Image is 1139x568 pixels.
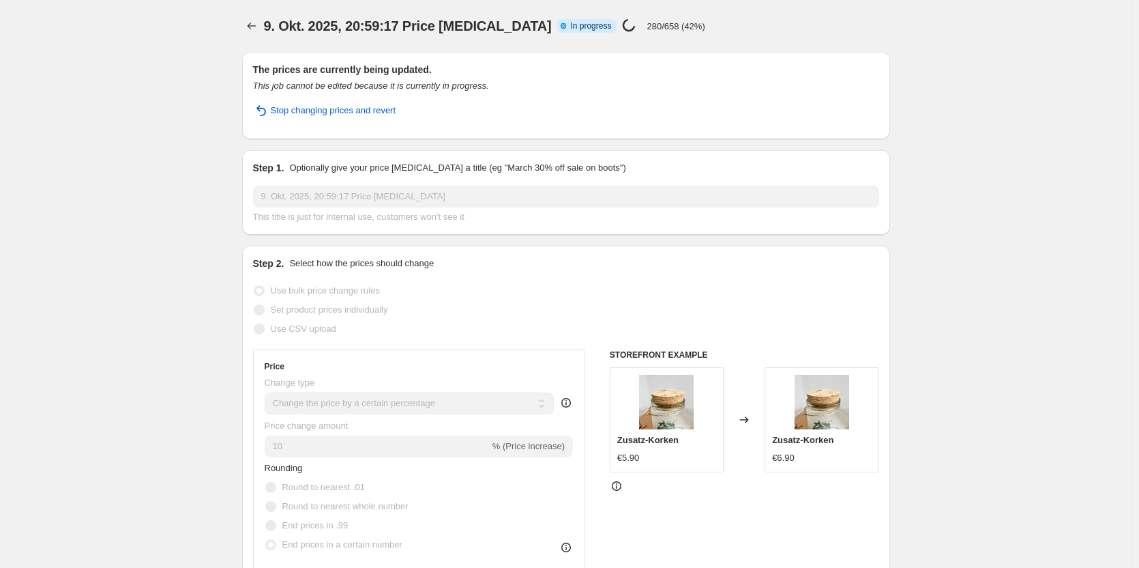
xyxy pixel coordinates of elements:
p: Optionally give your price [MEDICAL_DATA] a title (eg "March 30% off sale on boots") [289,161,625,175]
div: €5.90 [617,451,640,465]
span: Zusatz-Korken [772,435,833,445]
input: 30% off holiday sale [253,186,879,208]
span: 9. Okt. 2025, 20:59:17 Price [MEDICAL_DATA] [264,18,552,33]
span: In progress [570,20,611,31]
h2: Step 2. [253,257,284,270]
span: Stop changing prices and revert [271,104,396,117]
img: 20200626_231420_80x.jpg [795,375,849,429]
button: Price change jobs [242,16,261,35]
span: Round to nearest whole number [282,501,409,511]
span: Use bulk price change rules [271,285,380,296]
span: Zusatz-Korken [617,435,679,445]
span: % (Price increase) [492,441,565,451]
h6: STOREFRONT EXAMPLE [610,350,879,360]
button: Stop changing prices and revert [245,100,404,122]
span: This title is just for internal use, customers won't see it [253,212,464,222]
h2: The prices are currently being updated. [253,63,879,76]
span: End prices in a certain number [282,539,402,550]
div: help [559,396,573,410]
div: €6.90 [772,451,795,465]
img: 20200626_231420_80x.jpg [639,375,694,429]
h2: Step 1. [253,161,284,175]
p: Select how the prices should change [289,257,434,270]
p: 280/658 (42%) [647,21,705,31]
span: Rounding [265,463,303,473]
span: Use CSV upload [271,324,336,334]
input: -15 [265,436,490,457]
span: End prices in .99 [282,520,349,530]
span: Set product prices individually [271,304,388,315]
span: Price change amount [265,421,349,431]
i: This job cannot be edited because it is currently in progress. [253,81,489,91]
span: Change type [265,378,315,388]
span: Round to nearest .01 [282,482,365,492]
h3: Price [265,361,284,372]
